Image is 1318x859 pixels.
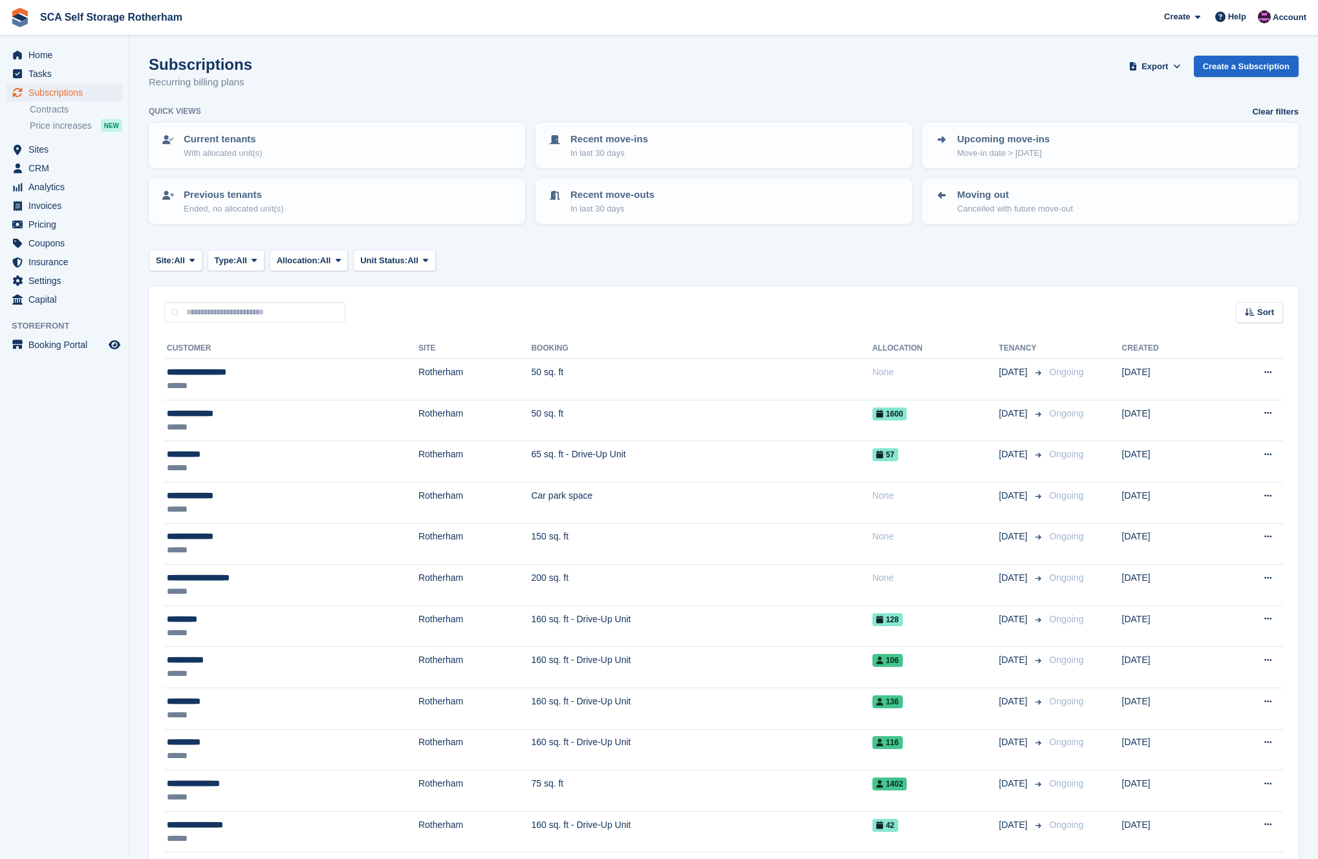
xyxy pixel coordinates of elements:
[28,253,106,271] span: Insurance
[28,140,106,158] span: Sites
[872,695,903,708] span: 136
[6,234,122,252] a: menu
[156,254,174,267] span: Site:
[1050,531,1084,541] span: Ongoing
[149,105,201,117] h6: Quick views
[149,250,202,271] button: Site: All
[1050,655,1084,665] span: Ongoing
[1164,10,1190,23] span: Create
[924,180,1297,223] a: Moving out Cancelled with future move-out
[872,530,999,543] div: None
[872,654,903,667] span: 106
[1122,523,1215,565] td: [DATE]
[418,647,531,688] td: Rotherham
[10,8,30,27] img: stora-icon-8386f47178a22dfd0bd8f6a31ec36ba5ce8667c1dd55bd0f319d3a0aa187defe.svg
[531,523,872,565] td: 150 sq. ft
[1228,10,1246,23] span: Help
[1258,10,1271,23] img: Dale Chapman
[150,124,524,167] a: Current tenants With allocated unit(s)
[28,83,106,102] span: Subscriptions
[999,777,1030,790] span: [DATE]
[28,336,106,354] span: Booking Portal
[407,254,418,267] span: All
[531,565,872,606] td: 200 sq. ft
[924,124,1297,167] a: Upcoming move-ins Move-in date > [DATE]
[184,188,284,202] p: Previous tenants
[1257,306,1274,319] span: Sort
[418,400,531,441] td: Rotherham
[957,132,1050,147] p: Upcoming move-ins
[1122,441,1215,483] td: [DATE]
[872,777,907,790] span: 1402
[418,688,531,729] td: Rotherham
[531,688,872,729] td: 160 sq. ft - Drive-Up Unit
[277,254,320,267] span: Allocation:
[1050,696,1084,706] span: Ongoing
[957,188,1073,202] p: Moving out
[872,448,898,461] span: 57
[30,118,122,133] a: Price increases NEW
[184,132,262,147] p: Current tenants
[872,819,898,832] span: 42
[1122,338,1215,359] th: Created
[872,365,999,379] div: None
[537,180,911,223] a: Recent move-outs In last 30 days
[418,811,531,853] td: Rotherham
[418,482,531,523] td: Rotherham
[6,215,122,234] a: menu
[418,523,531,565] td: Rotherham
[236,254,247,267] span: All
[1141,60,1168,73] span: Export
[531,359,872,400] td: 50 sq. ft
[531,647,872,688] td: 160 sq. ft - Drive-Up Unit
[1050,737,1084,747] span: Ongoing
[6,253,122,271] a: menu
[999,571,1030,585] span: [DATE]
[1050,820,1084,830] span: Ongoing
[1122,811,1215,853] td: [DATE]
[28,215,106,234] span: Pricing
[208,250,265,271] button: Type: All
[999,735,1030,749] span: [DATE]
[28,159,106,177] span: CRM
[28,290,106,309] span: Capital
[531,400,872,441] td: 50 sq. ft
[184,147,262,160] p: With allocated unit(s)
[6,140,122,158] a: menu
[531,811,872,853] td: 160 sq. ft - Drive-Up Unit
[418,770,531,812] td: Rotherham
[999,489,1030,503] span: [DATE]
[872,613,903,626] span: 128
[6,46,122,64] a: menu
[28,272,106,290] span: Settings
[184,202,284,215] p: Ended, no allocated unit(s)
[999,653,1030,667] span: [DATE]
[999,407,1030,420] span: [DATE]
[30,103,122,116] a: Contracts
[999,818,1030,832] span: [DATE]
[872,408,907,420] span: 1600
[28,178,106,196] span: Analytics
[6,159,122,177] a: menu
[6,65,122,83] a: menu
[957,202,1073,215] p: Cancelled with future move-out
[270,250,349,271] button: Allocation: All
[1050,367,1084,377] span: Ongoing
[531,338,872,359] th: Booking
[35,6,188,28] a: SCA Self Storage Rotherham
[531,605,872,647] td: 160 sq. ft - Drive-Up Unit
[6,83,122,102] a: menu
[6,336,122,354] a: menu
[999,365,1030,379] span: [DATE]
[28,197,106,215] span: Invoices
[101,119,122,132] div: NEW
[1122,482,1215,523] td: [DATE]
[360,254,407,267] span: Unit Status:
[149,56,252,73] h1: Subscriptions
[1122,400,1215,441] td: [DATE]
[149,75,252,90] p: Recurring billing plans
[999,448,1030,461] span: [DATE]
[999,530,1030,543] span: [DATE]
[418,565,531,606] td: Rotherham
[150,180,524,223] a: Previous tenants Ended, no allocated unit(s)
